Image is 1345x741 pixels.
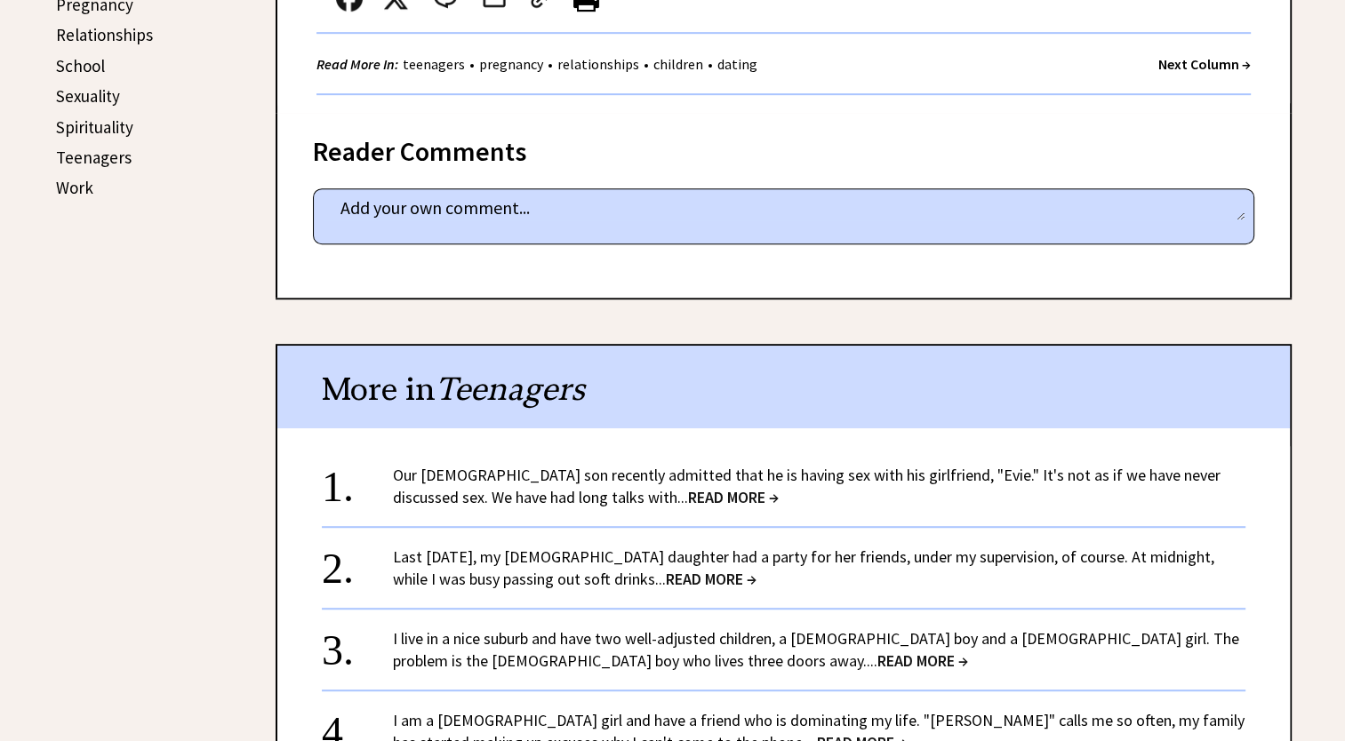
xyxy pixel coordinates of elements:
[666,569,757,589] span: READ MORE →
[56,147,132,168] a: Teenagers
[322,546,393,578] div: 2.
[649,55,708,73] a: children
[436,369,585,409] span: Teenagers
[553,55,644,73] a: relationships
[475,55,548,73] a: pregnancy
[56,116,133,138] a: Spirituality
[56,55,105,76] a: School
[313,132,1254,161] div: Reader Comments
[393,465,1221,507] a: Our [DEMOGRAPHIC_DATA] son recently admitted that he is having sex with his girlfriend, "Evie." I...
[713,55,762,73] a: dating
[398,55,469,73] a: teenagers
[322,627,393,660] div: 3.
[316,55,398,73] strong: Read More In:
[322,464,393,497] div: 1.
[393,546,1214,589] a: Last [DATE], my [DEMOGRAPHIC_DATA] daughter had a party for her friends, under my supervision, of...
[1158,55,1251,73] a: Next Column →
[688,487,779,507] span: READ MORE →
[877,650,968,671] span: READ MORE →
[393,628,1239,671] a: I live in a nice suburb and have two well-adjusted children, a [DEMOGRAPHIC_DATA] boy and a [DEMO...
[56,85,120,107] a: Sexuality
[56,24,153,45] a: Relationships
[316,53,762,76] div: • • • •
[277,346,1290,428] div: More in
[56,177,93,198] a: Work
